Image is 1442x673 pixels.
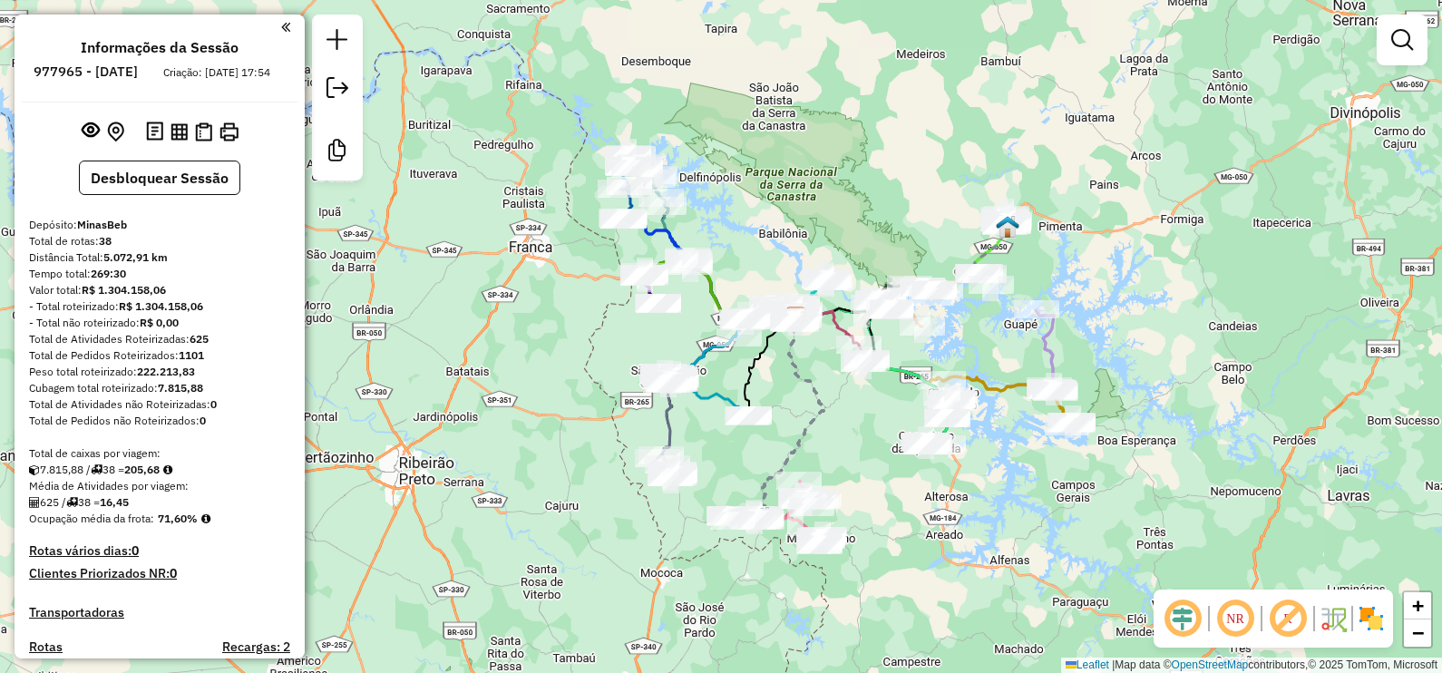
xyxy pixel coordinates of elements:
[784,306,808,329] img: MinasBeb
[29,413,290,429] div: Total de Pedidos não Roteirizados:
[119,299,203,313] strong: R$ 1.304.158,06
[222,639,290,655] h4: Recargas: 2
[29,543,290,559] h4: Rotas vários dias:
[216,119,242,145] button: Imprimir Rotas
[29,478,290,494] div: Média de Atividades por viagem:
[319,132,356,173] a: Criar modelo
[1384,22,1420,58] a: Exibir filtros
[29,566,290,581] h4: Clientes Priorizados NR:
[319,22,356,63] a: Nova sessão e pesquisa
[137,365,195,378] strong: 222.213,83
[200,414,206,427] strong: 0
[79,161,240,195] button: Desbloquear Sessão
[29,249,290,266] div: Distância Total:
[29,364,290,380] div: Peso total roteirizado:
[29,298,290,315] div: - Total roteirizado:
[29,464,40,475] i: Cubagem total roteirizado
[29,396,290,413] div: Total de Atividades não Roteirizadas:
[142,118,167,146] button: Logs desbloquear sessão
[190,332,209,346] strong: 625
[163,464,172,475] i: Meta Caixas/viagem: 1,00 Diferença: 204,68
[158,381,203,395] strong: 7.815,88
[1412,594,1424,617] span: +
[29,282,290,298] div: Valor total:
[29,315,290,331] div: - Total não roteirizado:
[132,542,139,559] strong: 0
[29,347,290,364] div: Total de Pedidos Roteirizados:
[1357,604,1386,633] img: Exibir/Ocultar setores
[66,497,78,508] i: Total de rotas
[29,445,290,462] div: Total de caixas por viagem:
[77,218,127,231] strong: MinasBeb
[29,380,290,396] div: Cubagem total roteirizado:
[29,331,290,347] div: Total de Atividades Roteirizadas:
[100,495,129,509] strong: 16,45
[29,266,290,282] div: Tempo total:
[1404,619,1431,647] a: Zoom out
[91,267,126,280] strong: 269:30
[140,316,179,329] strong: R$ 0,00
[1412,621,1424,644] span: −
[29,462,290,478] div: 7.815,88 / 38 =
[124,463,160,476] strong: 205,68
[91,464,102,475] i: Total de rotas
[29,497,40,508] i: Total de Atividades
[156,64,278,81] div: Criação: [DATE] 17:54
[191,119,216,145] button: Visualizar Romaneio
[1213,597,1257,640] span: Ocultar NR
[1319,604,1348,633] img: Fluxo de ruas
[29,217,290,233] div: Depósito:
[167,119,191,143] button: Visualizar relatório de Roteirização
[29,494,290,511] div: 625 / 38 =
[1266,597,1310,640] span: Exibir rótulo
[29,512,154,525] span: Ocupação média da frota:
[201,513,210,524] em: Média calculada utilizando a maior ocupação (%Peso ou %Cubagem) de cada rota da sessão. Rotas cro...
[179,348,204,362] strong: 1101
[996,215,1019,239] img: Piumhi
[103,250,168,264] strong: 5.072,91 km
[1404,592,1431,619] a: Zoom in
[170,565,177,581] strong: 0
[281,16,290,37] a: Clique aqui para minimizar o painel
[81,39,239,56] h4: Informações da Sessão
[1066,658,1109,671] a: Leaflet
[34,63,138,80] h6: 977965 - [DATE]
[29,233,290,249] div: Total de rotas:
[158,512,198,525] strong: 71,60%
[78,117,103,146] button: Exibir sessão original
[1172,658,1249,671] a: OpenStreetMap
[99,234,112,248] strong: 38
[29,639,63,655] a: Rotas
[29,605,290,620] h4: Transportadoras
[1061,658,1442,673] div: Map data © contributors,© 2025 TomTom, Microsoft
[319,70,356,111] a: Exportar sessão
[103,118,128,146] button: Centralizar mapa no depósito ou ponto de apoio
[1161,597,1204,640] span: Ocultar deslocamento
[82,283,166,297] strong: R$ 1.304.158,06
[1112,658,1115,671] span: |
[210,397,217,411] strong: 0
